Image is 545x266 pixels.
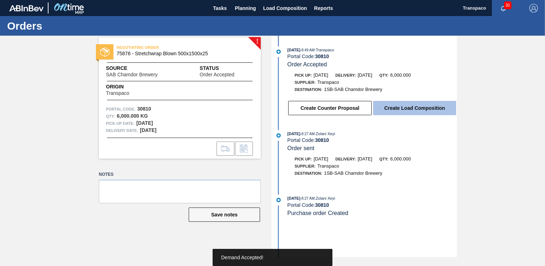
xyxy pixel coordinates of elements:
[300,196,315,200] span: - 8:27 AM
[263,4,307,12] span: Load Composition
[235,4,256,12] span: Planning
[390,156,411,162] span: 6,000.000
[287,53,457,59] div: Portal Code:
[117,44,217,51] span: NEGOTIATING ORDER
[221,255,263,260] span: Demand Accepted!
[106,106,136,113] span: Portal Code:
[106,72,158,77] span: SAB Chamdor Brewery
[315,53,329,59] strong: 30810
[217,142,234,156] div: Go to Load Composition
[315,137,329,143] strong: 30810
[295,87,322,92] span: Destination:
[140,127,156,133] strong: [DATE]
[380,157,388,161] span: Qty:
[504,1,511,9] span: 30
[287,145,315,151] span: Order sent
[314,4,333,12] span: Reports
[529,4,538,12] img: Logout
[300,132,315,136] span: - 8:27 AM
[492,3,515,13] button: Notifications
[287,210,348,216] span: Purchase order Created
[373,101,456,115] button: Create Load Composition
[315,196,335,200] span: : Zolani Xeyi
[106,120,134,127] span: Pick up Date:
[276,50,281,54] img: atual
[106,83,147,91] span: Origin
[380,73,388,77] span: Qty:
[317,163,339,169] span: Transpaco
[106,65,179,72] span: Source
[358,156,372,162] span: [DATE]
[287,202,457,208] div: Portal Code:
[117,113,148,119] strong: 6,000.000 KG
[295,73,312,77] span: Pick up:
[9,5,44,11] img: TNhmsLtSVTkK8tSr43FrP2fwEKptu5GPRR3wAAAABJRU5ErkJggg==
[324,87,382,92] span: 1SB-SAB Chamdor Brewery
[276,133,281,138] img: atual
[300,48,315,52] span: - 8:49 AM
[335,73,356,77] span: Delivery:
[287,196,300,200] span: [DATE]
[106,113,115,120] span: Qty :
[295,171,322,175] span: Destination:
[390,72,411,78] span: 6,000.000
[358,72,372,78] span: [DATE]
[287,48,300,52] span: [DATE]
[324,170,382,176] span: 1SB-SAB Chamdor Brewery
[106,91,129,96] span: Transpaco
[315,202,329,208] strong: 30810
[117,51,246,56] span: 75876 - Stretchwrap Blown 500x1500x25
[315,48,334,52] span: : Transpaco
[99,169,261,180] label: Notes
[287,137,457,143] div: Portal Code:
[314,72,328,78] span: [DATE]
[235,142,253,156] div: Inform order change
[335,157,356,161] span: Delivery:
[317,80,339,85] span: Transpaco
[212,4,228,12] span: Tasks
[200,65,254,72] span: Status
[189,208,260,222] button: Save notes
[106,127,138,134] span: Delivery Date:
[287,132,300,136] span: [DATE]
[200,72,234,77] span: Order Accepted
[100,47,109,57] img: status
[314,156,328,162] span: [DATE]
[295,80,316,85] span: Supplier:
[295,157,312,161] span: Pick up:
[276,198,281,202] img: atual
[288,101,372,115] button: Create Counter Proposal
[137,106,151,112] strong: 30810
[295,164,316,168] span: Supplier:
[136,120,153,126] strong: [DATE]
[7,22,134,30] h1: Orders
[315,132,335,136] span: : Zolani Xeyi
[287,61,327,67] span: Order Accepted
